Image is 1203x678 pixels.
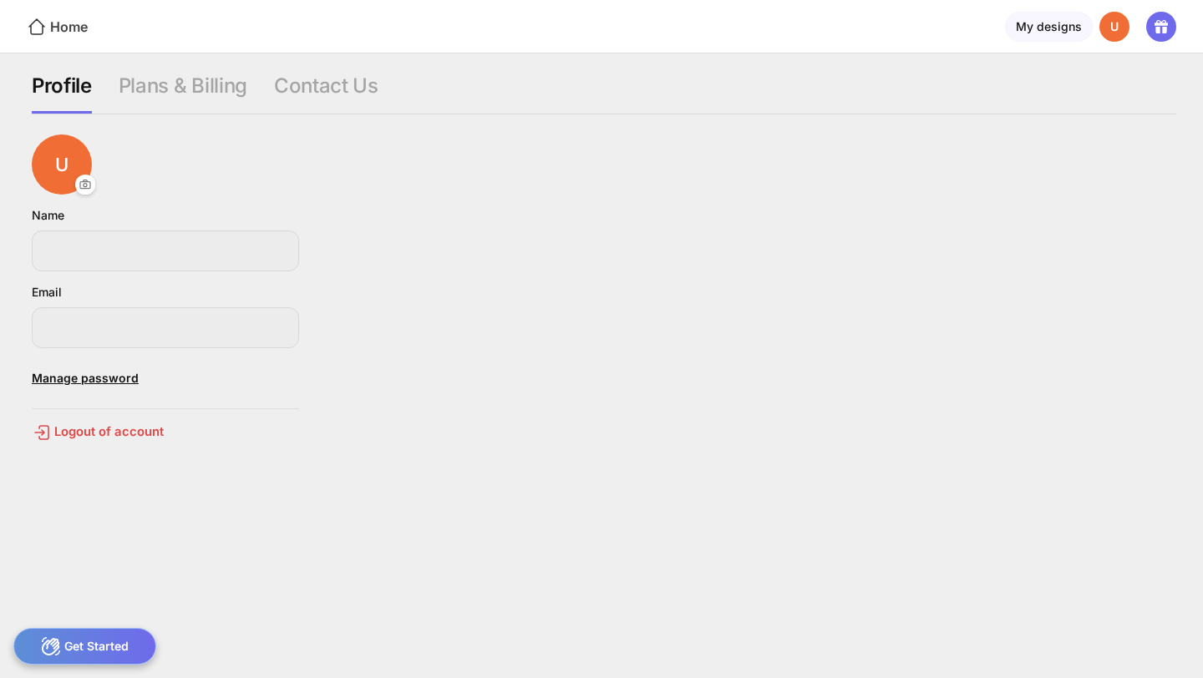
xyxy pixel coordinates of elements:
div: Profile [32,73,92,114]
div: U [1099,12,1129,42]
div: Logout of account [32,422,299,443]
div: Home [27,17,88,37]
div: Name [32,208,64,222]
div: Plans & Billing [119,73,247,114]
div: Contact Us [274,73,378,114]
div: Email [32,285,62,299]
div: My designs [1005,12,1093,42]
div: Get Started [13,628,156,665]
div: U [32,134,92,195]
div: Manage password [32,362,299,395]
